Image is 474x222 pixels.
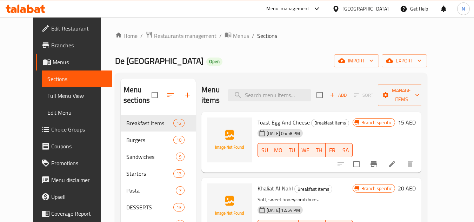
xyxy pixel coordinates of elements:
div: items [173,169,185,178]
button: Manage items [378,84,425,106]
span: Sort sections [162,87,179,103]
span: Branches [51,41,107,49]
span: Breakfast Items [295,185,332,193]
span: De [GEOGRAPHIC_DATA] [115,53,203,69]
a: Branches [36,37,112,54]
span: FR [328,145,336,155]
li: / [219,32,222,40]
a: Menu disclaimer [36,171,112,188]
button: Add [327,90,349,101]
div: Starters13 [121,165,196,182]
h6: 20 AED [398,183,416,193]
a: Choice Groups [36,121,112,138]
button: FR [326,143,339,157]
span: Menus [233,32,249,40]
span: Menu disclaimer [51,176,107,184]
a: Edit Menu [42,104,112,121]
a: Edit Restaurant [36,20,112,37]
span: N [462,5,465,13]
div: Pasta7 [121,182,196,199]
span: Select all sections [147,88,162,102]
span: Restaurants management [154,32,216,40]
span: Full Menu View [47,92,107,100]
span: Coverage Report [51,209,107,218]
span: 9 [176,154,184,160]
span: Toast Egg And Cheese [258,117,310,128]
span: MO [274,145,282,155]
span: Pasta [126,186,176,195]
span: Burgers [126,136,173,144]
a: Restaurants management [146,31,216,40]
div: items [176,153,185,161]
a: Full Menu View [42,87,112,104]
a: Coupons [36,138,112,155]
span: TU [288,145,296,155]
span: Open [206,59,222,65]
button: SA [339,143,353,157]
div: Burgers10 [121,132,196,148]
span: 12 [174,120,184,127]
div: DESSERTS13 [121,199,196,216]
li: / [252,32,254,40]
div: items [173,119,185,127]
div: Menu-management [266,5,309,13]
button: delete [402,156,419,173]
span: [DATE] 12:54 PM [264,207,303,214]
div: items [173,203,185,211]
h2: Menu items [201,85,220,106]
span: Breakfast Items [126,119,173,127]
div: [GEOGRAPHIC_DATA] [342,5,389,13]
div: Open [206,58,222,66]
span: 7 [176,187,184,194]
span: Edit Restaurant [51,24,107,33]
button: SU [258,143,271,157]
button: TU [285,143,299,157]
button: Branch-specific-item [365,156,382,173]
button: import [334,54,379,67]
div: items [176,186,185,195]
a: Menus [36,54,112,70]
span: SA [342,145,350,155]
h6: 15 AED [398,117,416,127]
span: DESSERTS [126,203,173,211]
span: Select section first [349,90,378,101]
div: Breakfast Items12 [121,115,196,132]
a: Upsell [36,188,112,205]
button: export [382,54,427,67]
span: Sandwiches [126,153,176,161]
span: Menus [53,58,107,66]
span: Khaliat Al Nahl [258,183,293,194]
input: search [228,89,311,101]
a: Menus [225,31,249,40]
a: Promotions [36,155,112,171]
button: Add section [179,87,196,103]
span: 13 [174,170,184,177]
span: Promotions [51,159,107,167]
span: Upsell [51,193,107,201]
button: TH [312,143,326,157]
span: Sections [257,32,277,40]
a: Sections [42,70,112,87]
div: items [173,136,185,144]
span: Choice Groups [51,125,107,134]
span: import [340,56,373,65]
span: Branch specific [359,185,395,192]
span: [DATE] 05:58 PM [264,130,303,137]
h2: Menu sections [123,85,152,106]
li: / [140,32,143,40]
span: Branch specific [359,119,395,126]
a: Home [115,32,138,40]
button: MO [271,143,285,157]
div: Sandwiches9 [121,148,196,165]
a: Coverage Report [36,205,112,222]
span: Add [329,91,348,99]
span: Coupons [51,142,107,150]
nav: breadcrumb [115,31,427,40]
button: WE [299,143,312,157]
span: SU [261,145,268,155]
a: Edit menu item [388,160,396,168]
span: Starters [126,169,173,178]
